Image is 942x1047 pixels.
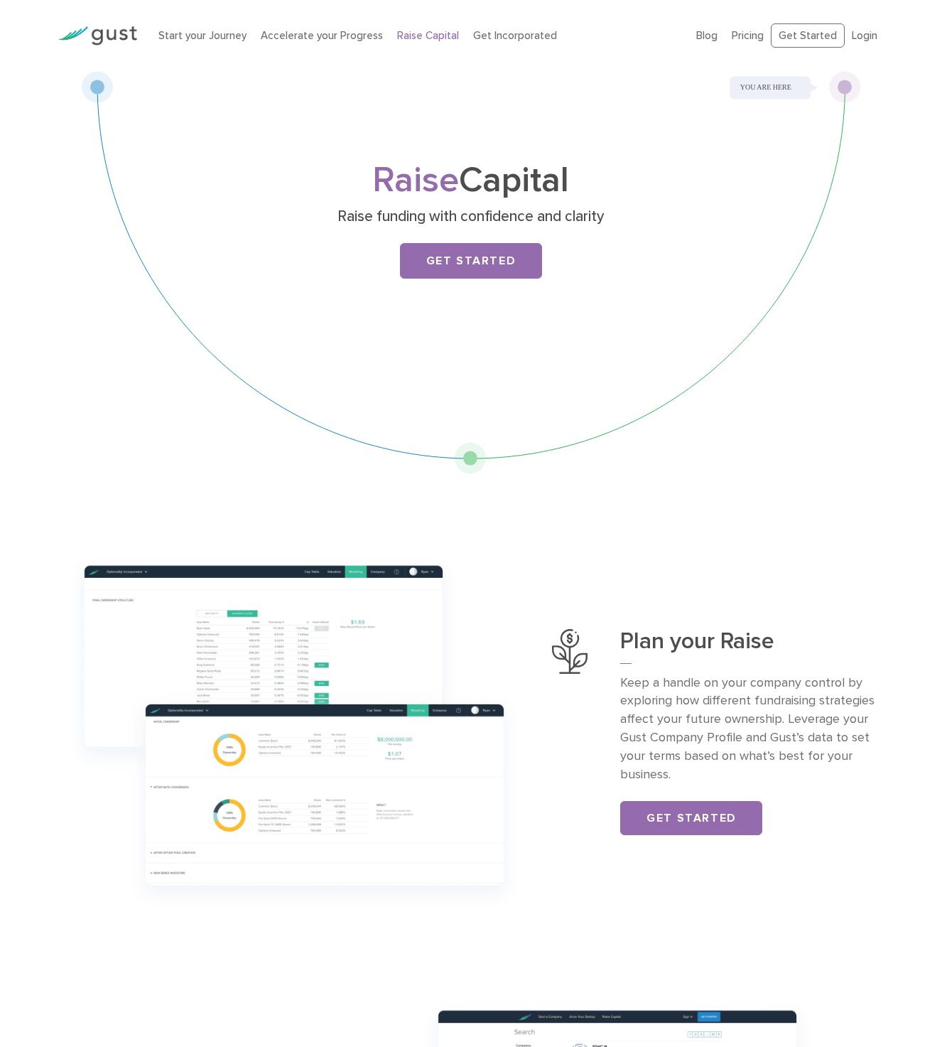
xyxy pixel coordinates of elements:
[261,29,383,42] a: Accelerate your Progress
[195,207,746,227] p: Raise funding with confidence and clarity
[58,26,137,45] img: Gust Logo
[58,545,531,919] img: Group 1146
[620,801,762,835] a: Get Started
[732,29,764,42] a: Pricing
[372,159,459,201] span: Raise
[852,29,877,42] a: Login
[190,164,752,197] h1: Capital
[620,674,884,784] p: Keep a handle on your company control by exploring how different fundraising strategies affect yo...
[473,29,557,42] a: Get Incorporated
[696,29,718,42] a: Blog
[158,29,247,42] a: Start your Journey
[552,629,588,674] img: Plan Your Raise
[400,243,542,279] a: Get Started
[397,29,459,42] a: Raise Capital
[620,629,884,664] h3: Plan your Raise
[771,23,845,48] a: Get Started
